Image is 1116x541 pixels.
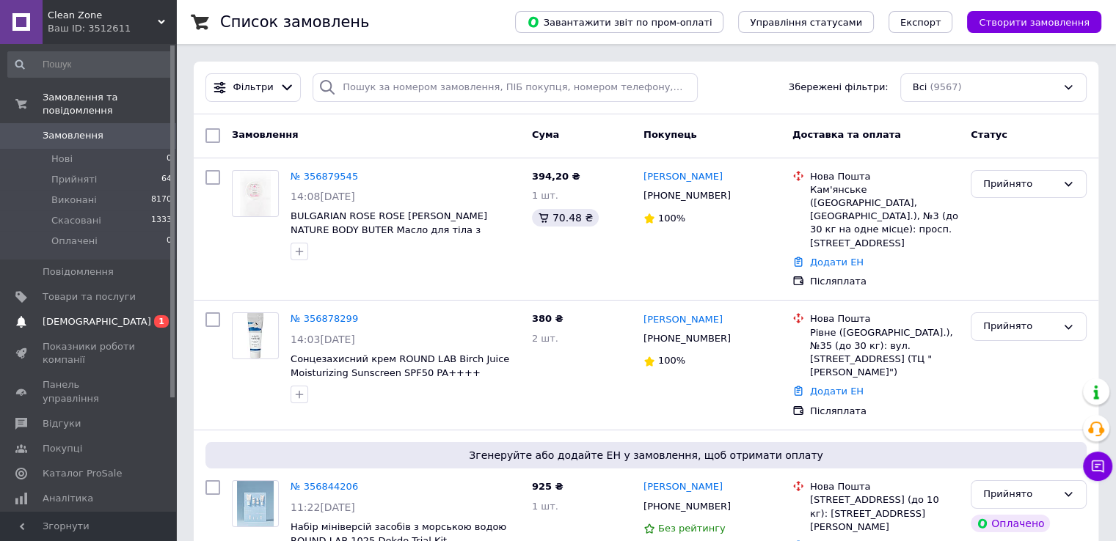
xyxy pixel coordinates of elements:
input: Пошук [7,51,173,78]
span: Товари та послуги [43,290,136,303]
a: № 356879545 [291,171,358,182]
span: Каталог ProSale [43,467,122,480]
span: 1333 [151,214,172,227]
span: 925 ₴ [532,481,564,492]
a: № 356844206 [291,481,358,492]
span: Замовлення та повідомлення [43,91,176,117]
a: Додати ЕН [810,257,864,268]
span: Відгуки [43,417,81,430]
span: [DEMOGRAPHIC_DATA] [43,315,151,328]
img: Фото товару [240,171,271,216]
span: Замовлення [43,129,103,142]
div: Нова Пошта [810,312,959,325]
div: Прийнято [983,177,1057,192]
span: 2 шт. [532,333,558,344]
span: Експорт [900,17,941,28]
a: [PERSON_NAME] [643,480,723,494]
span: Clean Zone [48,9,158,22]
span: Оплачені [51,235,98,248]
div: Оплачено [971,515,1050,532]
a: Сонцезахисний крем ROUND LAB Birch Juice Moisturizing Sunscreen SPF50 PA++++ [291,353,509,378]
div: Післяплата [810,405,959,418]
a: Фото товару [232,170,279,217]
div: [PHONE_NUMBER] [641,186,734,205]
div: Прийнято [983,487,1057,502]
span: 380 ₴ [532,313,564,324]
span: Всі [913,81,927,95]
div: [PHONE_NUMBER] [641,497,734,516]
h1: Список замовлень [220,13,369,31]
button: Створити замовлення [967,11,1101,33]
img: Фото товару [247,313,263,358]
a: [PERSON_NAME] [643,170,723,184]
input: Пошук за номером замовлення, ПІБ покупця, номером телефону, Email, номером накладної [313,73,698,102]
span: Фільтри [233,81,274,95]
div: Післяплата [810,275,959,288]
span: Завантажити звіт по пром-оплаті [527,15,712,29]
a: [PERSON_NAME] [643,313,723,327]
a: Фото товару [232,312,279,359]
span: 8170 [151,194,172,207]
div: Рівне ([GEOGRAPHIC_DATA].), №35 (до 30 кг): вул. [STREET_ADDRESS] (ТЦ "[PERSON_NAME]") [810,326,959,380]
span: Покупці [43,442,82,455]
span: 1 [154,315,169,328]
span: Cума [532,129,559,140]
button: Експорт [889,11,953,33]
span: Скасовані [51,214,101,227]
span: (9567) [930,81,961,92]
span: Прийняті [51,173,97,186]
a: № 356878299 [291,313,358,324]
span: Нові [51,152,73,166]
div: Прийнято [983,319,1057,334]
div: [STREET_ADDRESS] (до 10 кг): [STREET_ADDRESS][PERSON_NAME] [810,493,959,534]
span: 0 [167,152,172,166]
a: Фото товару [232,480,279,527]
div: Нова Пошта [810,170,959,183]
button: Завантажити звіт по пром-оплаті [515,11,723,33]
span: Панель управління [43,378,136,405]
span: Доставка та оплата [792,129,901,140]
span: Збережені фільтри: [789,81,889,95]
span: Замовлення [232,129,298,140]
span: 0 [167,235,172,248]
span: Управління статусами [750,17,862,28]
span: 100% [658,213,685,224]
span: 394,20 ₴ [532,171,580,182]
div: Кам'янське ([GEOGRAPHIC_DATA], [GEOGRAPHIC_DATA].), №3 (до 30 кг на одне місце): просп. [STREET_A... [810,183,959,250]
span: Статус [971,129,1007,140]
a: BULGARIAN ROSE ROSE [PERSON_NAME] NATURE BODY BUTER Масло для тіла з ягодами рікжі [291,210,487,249]
div: Ваш ID: 3512611 [48,22,176,35]
span: Показники роботи компанії [43,340,136,367]
span: Аналітика [43,492,93,505]
a: Створити замовлення [952,16,1101,27]
img: Фото товару [237,481,274,526]
span: 14:03[DATE] [291,334,355,345]
span: 11:22[DATE] [291,501,355,513]
span: 1 шт. [532,190,558,201]
div: Нова Пошта [810,480,959,493]
span: Повідомлення [43,265,114,279]
span: Без рейтингу [658,523,726,534]
span: Покупець [643,129,697,140]
button: Чат з покупцем [1083,452,1112,481]
button: Управління статусами [738,11,874,33]
div: 70.48 ₴ [532,209,599,227]
span: 100% [658,355,685,366]
span: Згенеруйте або додайте ЕН у замовлення, щоб отримати оплату [211,448,1081,463]
span: 64 [161,173,172,186]
span: 1 шт. [532,501,558,512]
a: Додати ЕН [810,386,864,397]
span: 14:08[DATE] [291,191,355,202]
div: [PHONE_NUMBER] [641,329,734,348]
span: Створити замовлення [979,17,1090,28]
span: Виконані [51,194,97,207]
